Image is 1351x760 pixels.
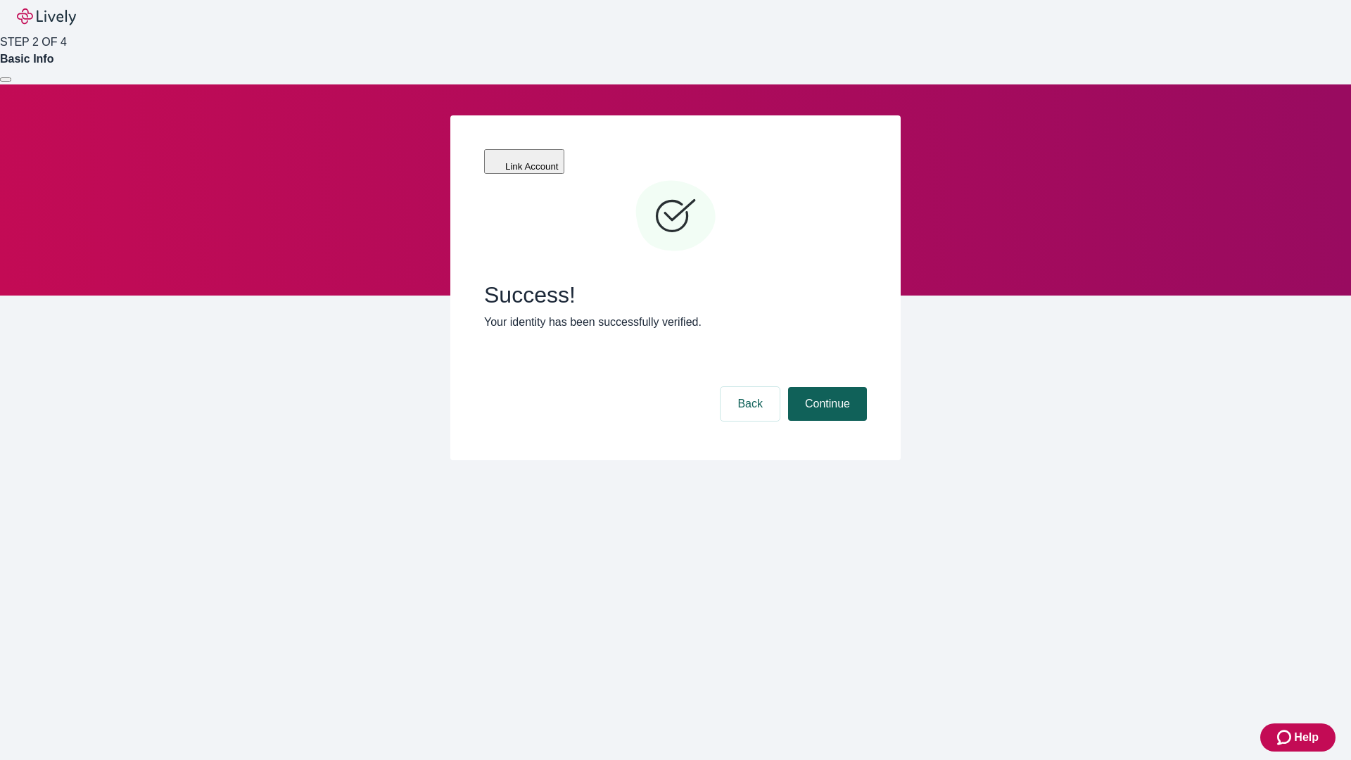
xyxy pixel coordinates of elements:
span: Success! [484,281,867,308]
button: Back [721,387,780,421]
button: Link Account [484,149,564,174]
svg: Zendesk support icon [1277,729,1294,746]
p: Your identity has been successfully verified. [484,314,867,331]
button: Continue [788,387,867,421]
img: Lively [17,8,76,25]
svg: Checkmark icon [633,175,718,259]
span: Help [1294,729,1319,746]
button: Zendesk support iconHelp [1260,723,1336,752]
